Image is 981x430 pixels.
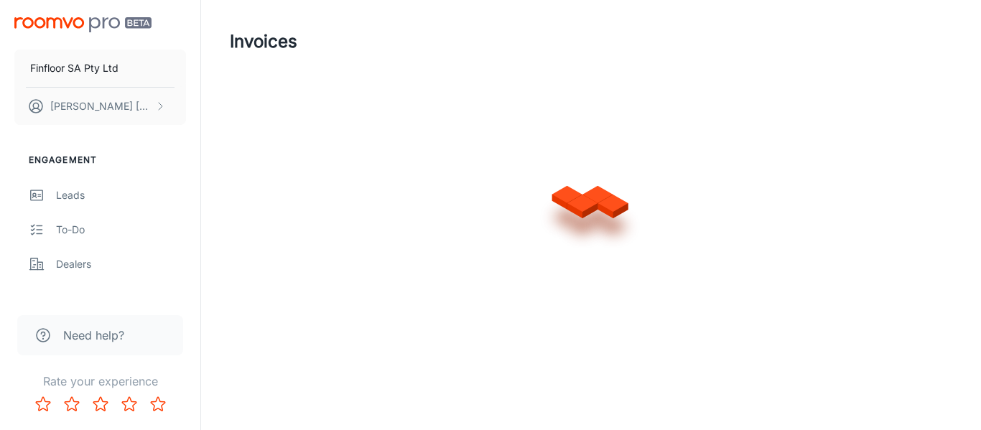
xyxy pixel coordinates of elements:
[230,29,297,55] h1: Invoices
[14,88,186,125] button: [PERSON_NAME] [PERSON_NAME]
[30,60,118,76] p: Finfloor SA Pty Ltd
[14,17,152,32] img: Roomvo PRO Beta
[50,98,152,114] p: [PERSON_NAME] [PERSON_NAME]
[63,327,124,344] span: Need help?
[56,222,186,238] div: To-do
[56,187,186,203] div: Leads
[56,256,186,272] div: Dealers
[14,50,186,87] button: Finfloor SA Pty Ltd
